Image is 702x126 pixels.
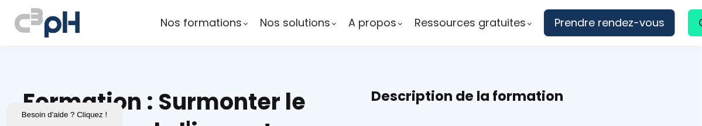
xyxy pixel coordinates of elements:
[260,14,330,32] span: Nos solutions
[6,100,125,126] iframe: chat widget
[160,14,242,32] span: Nos formations
[15,6,80,40] img: logo C3PH
[544,9,675,36] a: Prendre rendez-vous
[554,14,665,32] span: Prendre rendez-vous
[371,87,679,124] h3: Description de la formation
[415,14,526,32] span: Ressources gratuites
[348,14,396,32] span: A propos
